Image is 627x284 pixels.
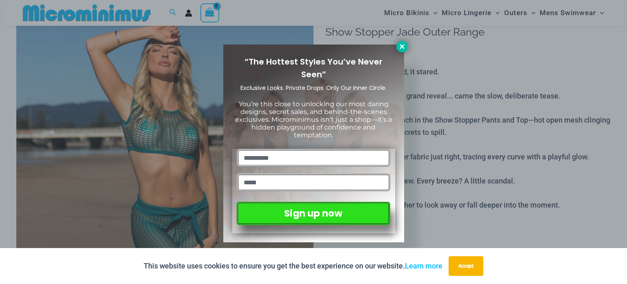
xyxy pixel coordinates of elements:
[396,41,408,52] button: Close
[245,56,382,80] span: “The Hottest Styles You’ve Never Seen”
[235,100,392,139] span: You’re this close to unlocking our most daring designs, secret sales, and behind-the-scenes exclu...
[237,202,390,225] button: Sign up now
[240,84,387,92] span: Exclusive Looks. Private Drops. Only Our Inner Circle.
[144,260,442,272] p: This website uses cookies to ensure you get the best experience on our website.
[449,256,483,276] button: Accept
[405,262,442,270] a: Learn more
